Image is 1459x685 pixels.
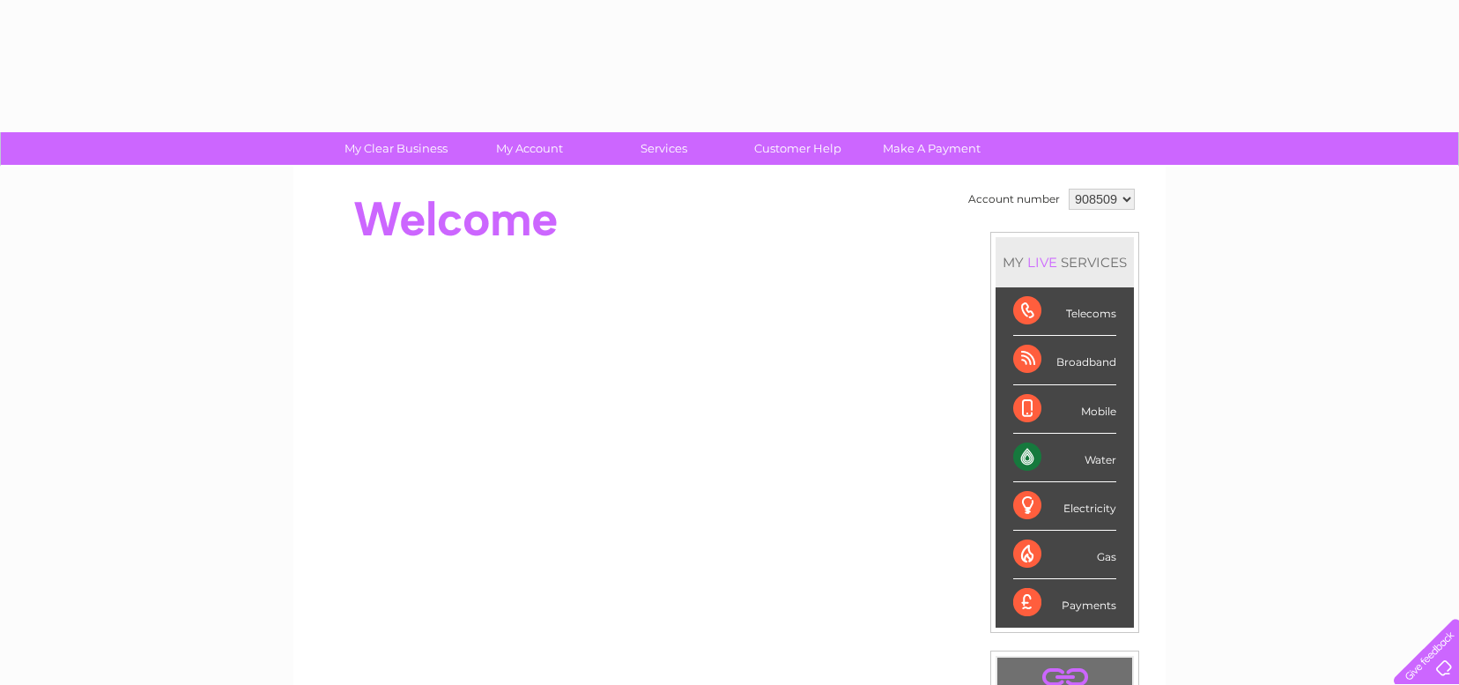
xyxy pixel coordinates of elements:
div: Electricity [1013,482,1116,531]
a: Make A Payment [859,132,1004,165]
div: Mobile [1013,385,1116,434]
div: Payments [1013,579,1116,627]
div: Gas [1013,531,1116,579]
div: LIVE [1024,254,1061,271]
div: MY SERVICES [996,237,1134,287]
a: My Account [457,132,603,165]
a: My Clear Business [323,132,469,165]
a: Customer Help [725,132,870,165]
div: Broadband [1013,336,1116,384]
div: Water [1013,434,1116,482]
a: Services [591,132,737,165]
td: Account number [964,184,1064,214]
div: Telecoms [1013,287,1116,336]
